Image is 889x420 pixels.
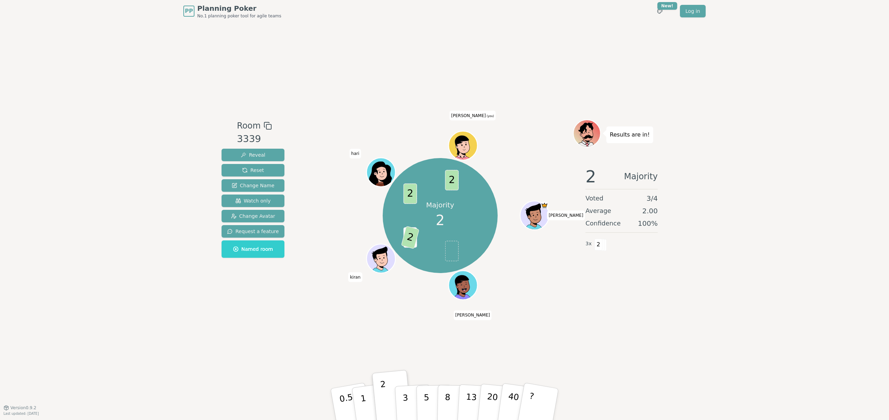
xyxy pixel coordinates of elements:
span: Tomas is the host [541,202,548,209]
span: PP [185,7,193,15]
p: Results are in! [610,130,650,140]
span: Planning Poker [197,3,281,13]
button: Version0.9.2 [3,405,36,411]
button: New! [654,5,666,17]
span: 2 [436,210,444,231]
a: Log in [680,5,706,17]
span: 100 % [638,219,658,228]
span: Change Avatar [231,213,275,220]
span: Click to change your name [454,311,492,320]
span: 2 [401,226,419,249]
button: Watch only [222,195,284,207]
span: 3 / 4 [647,193,658,203]
span: 2 [585,168,596,185]
span: Watch only [235,197,271,204]
span: 2 [445,170,458,190]
span: Reset [242,167,264,174]
span: 3 x [585,240,592,248]
span: Request a feature [227,228,279,235]
span: Voted [585,193,604,203]
span: Change Name [232,182,274,189]
span: (you) [486,115,494,118]
span: Click to change your name [547,211,585,220]
span: Named room [233,246,273,253]
p: Majority [426,200,454,210]
span: Last updated: [DATE] [3,412,39,415]
span: Click to change your name [349,149,361,159]
span: Reveal [241,151,265,158]
span: No.1 planning poker tool for agile teams [197,13,281,19]
span: 2.00 [642,206,658,216]
span: Click to change your name [348,272,362,282]
span: 2 [595,239,603,250]
button: Change Avatar [222,210,284,222]
span: Room [237,120,260,132]
div: 3339 [237,132,272,146]
span: Confidence [585,219,621,228]
span: Click to change your name [449,111,496,121]
button: Click to change your avatar [449,132,476,159]
span: Average [585,206,611,216]
button: Reveal [222,149,284,161]
button: Change Name [222,179,284,192]
span: Version 0.9.2 [10,405,36,411]
a: PPPlanning PokerNo.1 planning poker tool for agile teams [183,3,281,19]
span: Majority [624,168,658,185]
div: New! [657,2,677,10]
button: Request a feature [222,225,284,238]
p: 2 [380,379,389,417]
button: Reset [222,164,284,176]
span: 2 [403,183,417,204]
button: Named room [222,240,284,258]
